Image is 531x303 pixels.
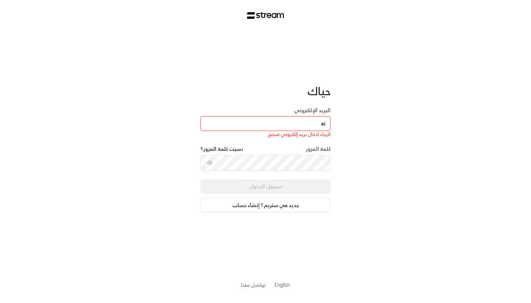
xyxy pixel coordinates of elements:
a: English [275,278,290,291]
a: تواصل معنا [241,280,266,289]
div: الرجاء ادخال بريد إلكتروني صحيح [200,131,331,138]
a: نسيت كلمة المرور؟ [200,145,243,153]
button: تواصل معنا [241,281,266,289]
label: البريد الإلكتروني [294,107,331,114]
label: كلمة المرور [306,145,331,153]
button: toggle password visibility [204,157,216,168]
a: جديد في ستريم؟ إنشاء حساب [200,198,331,212]
span: حياك [307,82,331,101]
img: Stream Logo [247,12,284,19]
